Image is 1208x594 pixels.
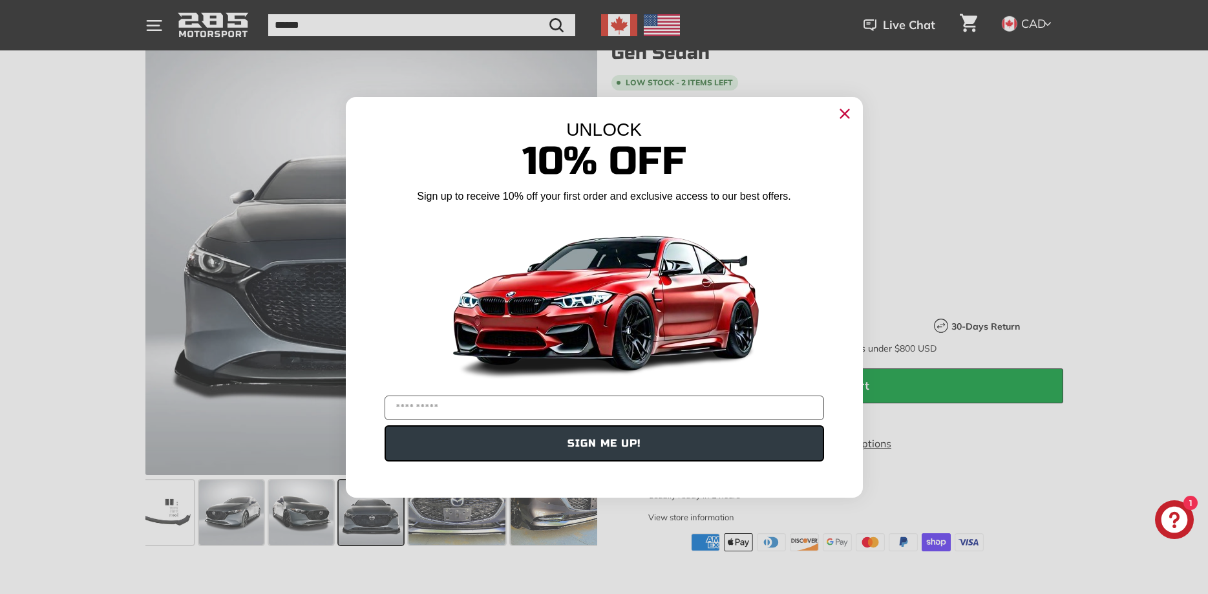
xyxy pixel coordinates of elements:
[385,396,824,420] input: YOUR EMAIL
[1151,500,1198,542] inbox-online-store-chat: Shopify online store chat
[834,103,855,124] button: Close dialog
[385,425,824,461] button: SIGN ME UP!
[443,209,766,390] img: Banner showing BMW 4 Series Body kit
[566,120,642,140] span: UNLOCK
[417,191,790,202] span: Sign up to receive 10% off your first order and exclusive access to our best offers.
[522,138,686,185] span: 10% Off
